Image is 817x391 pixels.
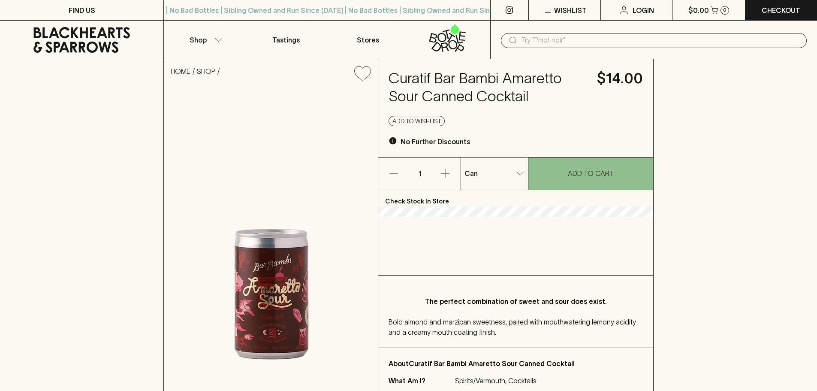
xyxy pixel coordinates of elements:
p: Spirits/Vermouth, Cocktails [455,376,537,386]
p: FIND US [69,5,95,15]
p: Tastings [272,35,300,45]
p: 0 [723,8,727,12]
button: Add to wishlist [351,63,374,85]
h4: Curatif Bar Bambi Amaretto Sour Canned Cocktail [389,70,587,106]
a: SHOP [197,67,215,75]
p: About Curatif Bar Bambi Amaretto Sour Canned Cocktail [389,358,643,369]
p: Checkout [762,5,800,15]
p: $0.00 [688,5,709,15]
span: Bold almond and marzipan sweetness, paired with mouthwatering lemony acidity and a creamy mouth c... [389,318,636,336]
p: Can [464,168,478,179]
a: Stores [327,21,409,59]
p: 1 [409,158,430,190]
a: Tastings [245,21,327,59]
p: What Am I? [389,376,453,386]
button: Add to wishlist [389,116,445,126]
p: Stores [357,35,379,45]
h4: $14.00 [597,70,643,88]
button: Shop [164,21,245,59]
p: No Further Discounts [401,136,470,147]
p: Check Stock In Store [378,190,653,206]
div: Can [461,165,528,182]
input: Try "Pinot noir" [522,33,800,47]
button: ADD TO CART [528,158,653,190]
p: ADD TO CART [568,168,614,179]
a: HOME [171,67,190,75]
p: Login [633,5,654,15]
p: Wishlist [554,5,587,15]
p: The perfect combination of sweet and sour does exist. [406,296,626,306]
p: Shop [190,35,207,45]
